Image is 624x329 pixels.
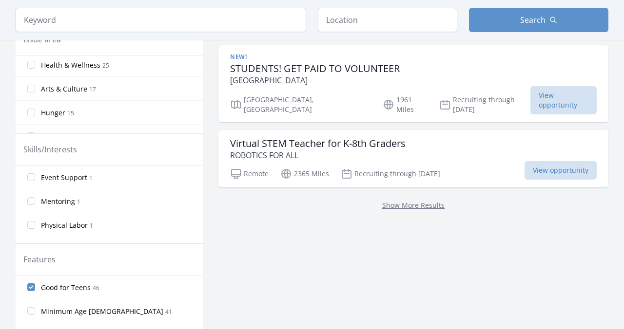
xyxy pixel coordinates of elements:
span: Good for Teens [41,283,91,292]
span: 46 [93,284,99,292]
h3: Virtual STEM Teacher for K-8th Graders [230,138,406,149]
input: Arts & Culture 17 [27,85,35,92]
input: Minimum Age [DEMOGRAPHIC_DATA] 41 [27,307,35,315]
span: 17 [89,85,96,93]
p: Recruiting through [DATE] [439,95,530,114]
p: 1961 Miles [383,95,428,114]
input: Good for Teens 46 [27,283,35,291]
p: [GEOGRAPHIC_DATA] [230,74,400,86]
span: 1 [89,174,93,182]
p: [GEOGRAPHIC_DATA], [GEOGRAPHIC_DATA] [230,95,371,114]
button: Search [469,8,608,32]
a: Show More Results [382,201,445,210]
input: Health & Wellness 25 [27,61,35,69]
span: Arts & Culture [41,84,87,94]
input: Event Support 1 [27,173,35,181]
legend: Skills/Interests [23,144,77,155]
span: View opportunity [530,86,597,114]
input: Mentoring 1 [27,197,35,205]
input: Hunger 15 [27,109,35,116]
span: New! [230,53,247,61]
span: View opportunity [525,161,597,180]
span: 25 [102,61,109,70]
span: Search [520,14,546,26]
p: Remote [230,168,269,180]
span: 41 [165,308,172,316]
p: ROBOTICS FOR ALL [230,149,406,161]
a: New! STUDENTS! GET PAID TO VOLUNTEER [GEOGRAPHIC_DATA] [GEOGRAPHIC_DATA], [GEOGRAPHIC_DATA] 1961 ... [218,45,608,122]
a: Virtual STEM Teacher for K-8th Graders ROBOTICS FOR ALL Remote 2365 Miles Recruiting through [DAT... [218,130,608,187]
span: Physical Labor [41,220,88,230]
input: Location [318,8,457,32]
span: Health & Wellness [41,60,100,70]
span: 1 [77,198,80,206]
p: 2365 Miles [280,168,329,180]
span: Hunger [41,108,65,118]
input: Poverty 14 [27,132,35,140]
span: 15 [67,109,74,117]
span: Poverty [41,132,65,142]
p: Recruiting through [DATE] [341,168,440,180]
input: Keyword [16,8,306,32]
h3: STUDENTS! GET PAID TO VOLUNTEER [230,63,400,74]
span: Minimum Age [DEMOGRAPHIC_DATA] [41,307,163,316]
legend: Features [23,254,56,265]
span: Mentoring [41,197,75,206]
span: Event Support [41,173,87,183]
span: 14 [67,133,74,141]
span: 1 [90,221,93,230]
input: Physical Labor 1 [27,221,35,229]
